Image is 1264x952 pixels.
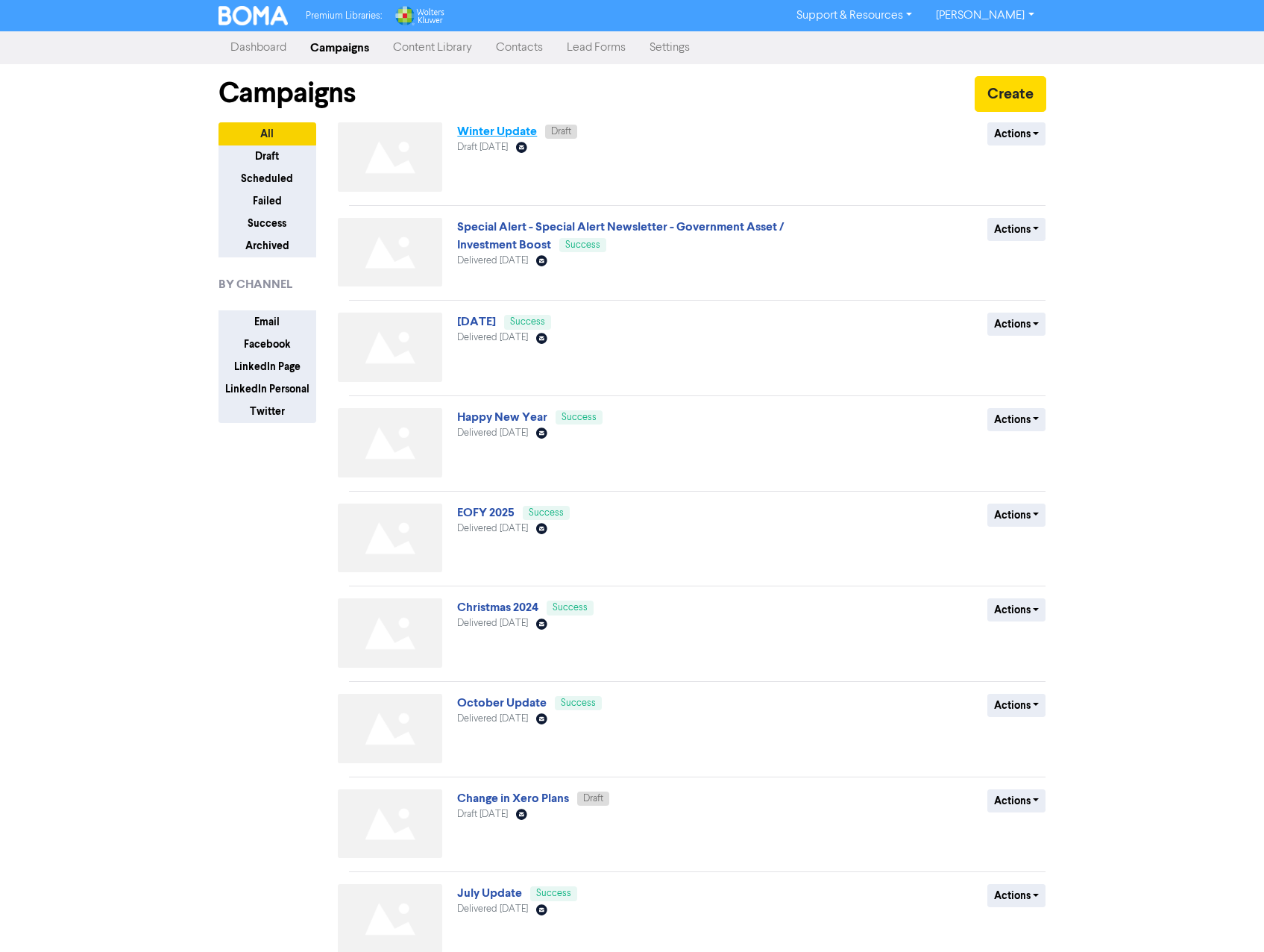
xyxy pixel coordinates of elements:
[218,212,316,235] button: Success
[218,275,292,293] span: BY CHANNEL
[338,504,442,573] img: Not found
[457,428,528,438] span: Delivered [DATE]
[218,400,316,423] button: Twitter
[583,794,603,804] span: Draft
[218,190,316,213] button: Failed
[551,127,571,137] span: Draft
[565,240,600,250] span: Success
[924,4,1046,28] a: [PERSON_NAME]
[218,122,316,145] button: All
[987,313,1046,336] button: Actions
[457,904,528,914] span: Delivered [DATE]
[218,378,316,401] button: LinkedIn Personal
[987,694,1046,717] button: Actions
[457,809,508,819] span: Draft [DATE]
[457,600,538,615] a: Christmas 2024
[457,314,496,329] a: [DATE]
[987,408,1046,431] button: Actions
[457,143,508,152] span: Draft [DATE]
[484,33,555,63] a: Contacts
[218,333,316,356] button: Facebook
[218,145,316,168] button: Draft
[987,598,1046,621] button: Actions
[457,791,569,806] a: Change in Xero Plans
[457,333,528,342] span: Delivered [DATE]
[638,33,702,63] a: Settings
[457,695,547,710] a: October Update
[457,714,528,724] span: Delivered [DATE]
[457,619,528,628] span: Delivered [DATE]
[562,413,597,422] span: Success
[218,33,298,63] a: Dashboard
[457,124,537,139] a: Winter Update
[218,6,289,25] img: BOMA Logo
[338,598,442,668] img: Not found
[510,317,545,327] span: Success
[457,524,528,533] span: Delivered [DATE]
[338,694,442,763] img: Not found
[218,76,356,110] h1: Campaigns
[457,410,547,425] a: Happy New Year
[555,33,638,63] a: Lead Forms
[529,508,564,518] span: Success
[536,889,571,898] span: Success
[218,310,316,333] button: Email
[975,76,1046,112] button: Create
[553,603,588,613] span: Success
[218,355,316,378] button: LinkedIn Page
[338,122,442,192] img: Not found
[457,505,515,520] a: EOFY 2025
[218,234,316,257] button: Archived
[306,11,382,21] span: Premium Libraries:
[1077,791,1264,952] iframe: Chat Widget
[785,4,924,28] a: Support & Resources
[987,218,1046,241] button: Actions
[987,122,1046,145] button: Actions
[457,256,528,266] span: Delivered [DATE]
[338,313,442,382] img: Not found
[338,789,442,859] img: Not found
[338,408,442,477] img: Not found
[987,504,1046,527] button: Actions
[987,789,1046,812] button: Actions
[218,167,316,190] button: Scheduled
[381,33,484,63] a: Content Library
[457,219,785,252] a: Special Alert - Special Alert Newsletter - Government Asset / Investment Boost
[338,218,442,287] img: Not found
[394,6,444,25] img: Wolters Kluwer
[987,884,1046,907] button: Actions
[457,886,522,901] a: July Update
[561,698,596,708] span: Success
[298,33,381,63] a: Campaigns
